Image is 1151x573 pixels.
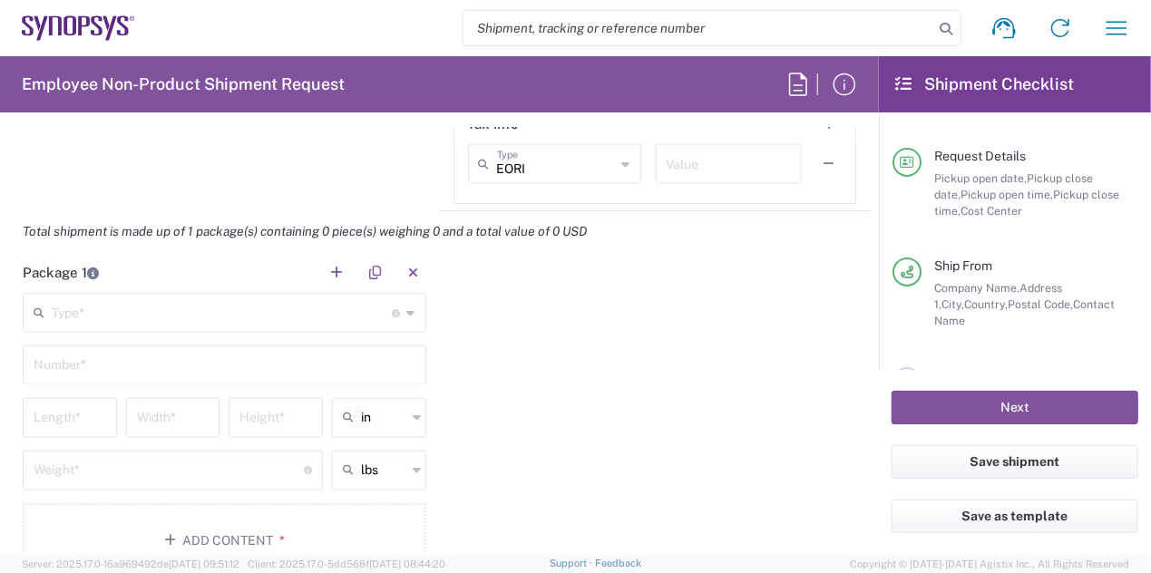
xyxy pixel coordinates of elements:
span: [DATE] 08:44:20 [369,558,445,569]
span: Request Details [934,149,1026,163]
span: Pickup open date, [934,171,1027,185]
button: Save as template [892,500,1138,533]
span: Client: 2025.17.0-5dd568f [248,558,445,569]
span: Copyright © [DATE]-[DATE] Agistix Inc., All Rights Reserved [850,556,1129,572]
span: City, [941,297,964,311]
span: Country, [964,297,1008,311]
a: Feedback [595,558,641,568]
span: Cost Center [961,204,1022,218]
span: Server: 2025.17.0-16a969492de [22,558,239,569]
span: Ship To [934,368,976,383]
em: Total shipment is made up of 1 package(s) containing 0 piece(s) weighing 0 and a total value of 0... [9,224,600,238]
span: Company Name, [934,281,1019,295]
h2: Employee Non-Product Shipment Request [22,73,345,95]
span: Ship From [934,258,992,273]
a: Support [550,558,595,568]
span: Pickup open time, [961,188,1053,201]
h2: Package 1 [23,264,99,282]
span: [DATE] 09:51:12 [169,558,239,569]
span: Postal Code, [1008,297,1073,311]
h2: Shipment Checklist [895,73,1074,95]
button: Next [892,391,1138,424]
button: Save shipment [892,445,1138,479]
input: Shipment, tracking or reference number [463,11,933,45]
